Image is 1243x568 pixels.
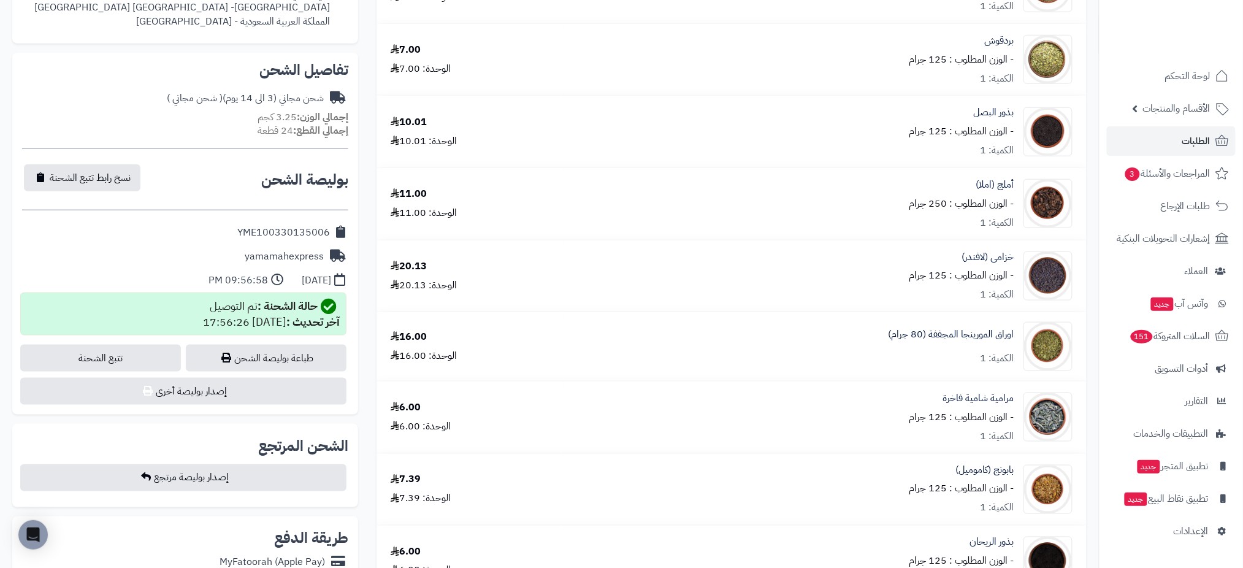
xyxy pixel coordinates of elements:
[976,178,1014,192] a: أملج (املا)
[1107,224,1236,253] a: إشعارات التحويلات البنكية
[50,171,131,185] span: نسخ رابط تتبع الشحنة
[391,492,451,506] div: الوحدة: 7.39
[1134,425,1209,442] span: التطبيقات والخدمات
[391,473,421,487] div: 7.39
[1160,28,1231,54] img: logo-2.png
[1024,107,1072,156] img: 1677335760-Onion%20Seeds-90x90.jpg
[1024,251,1072,301] img: 1639830222-Lavender-90x90.jpg
[391,134,457,148] div: الوحدة: 10.01
[1107,419,1236,448] a: التطبيقات والخدمات
[1174,523,1209,540] span: الإعدادات
[1185,263,1209,280] span: العملاء
[391,62,451,76] div: الوحدة: 7.00
[1136,458,1209,475] span: تطبيق المتجر
[391,43,421,57] div: 7.00
[1024,179,1072,228] img: 1633580797-Phyllanthus-90x90.jpg
[1117,230,1210,247] span: إشعارات التحويلات البنكية
[1165,67,1210,85] span: لوحة التحكم
[293,123,348,138] strong: إجمالي القطع:
[391,545,421,559] div: 6.00
[391,401,421,415] div: 6.00
[391,187,427,201] div: 11.00
[1124,165,1210,182] span: المراجعات والأسئلة
[1182,132,1210,150] span: الطلبات
[1150,295,1209,312] span: وآتس آب
[20,464,346,491] button: إصدار بوليصة مرتجع
[167,91,223,106] span: ( شحن مجاني )
[1161,198,1210,215] span: طلبات الإرجاع
[258,110,348,125] small: 3.25 كجم
[1107,451,1236,481] a: تطبيق المتجرجديد
[1107,321,1236,351] a: السلات المتروكة151
[1107,159,1236,188] a: المراجعات والأسئلة3
[974,106,1014,120] a: بذور البصل
[167,91,324,106] div: شحن مجاني (3 الى 14 يوم)
[391,206,457,220] div: الوحدة: 11.00
[981,351,1014,366] div: الكمية: 1
[1125,167,1141,182] span: 3
[391,115,427,129] div: 10.01
[981,144,1014,158] div: الكمية: 1
[297,110,348,125] strong: إجمالي الوزن:
[286,313,340,330] strong: آخر تحديث :
[18,520,48,550] div: Open Intercom Messenger
[909,410,1014,424] small: - الوزن المطلوب : 125 جرام
[261,172,348,187] h2: بوليصة الشحن
[208,274,268,288] div: 09:56:58 PM
[20,345,181,372] a: تتبع الشحنة
[1130,328,1210,345] span: السلات المتروكة
[981,72,1014,86] div: الكمية: 1
[391,278,457,293] div: الوحدة: 20.13
[1107,516,1236,546] a: الإعدادات
[1125,493,1147,506] span: جديد
[985,34,1014,48] a: بردقوش
[258,297,318,314] strong: حالة الشحنة :
[909,52,1014,67] small: - الوزن المطلوب : 125 جرام
[1185,393,1209,410] span: التقارير
[981,429,1014,443] div: الكمية: 1
[391,330,427,344] div: 16.00
[1107,354,1236,383] a: أدوات التسويق
[1024,465,1072,514] img: 1633578113-Chamomile-90x90.jpg
[1024,35,1072,84] img: 1628195064-Marjoram-90x90.jpg
[391,259,427,274] div: 20.13
[1107,61,1236,91] a: لوحة التحكم
[1107,289,1236,318] a: وآتس آبجديد
[970,535,1014,550] a: بذور الريحان
[22,63,348,77] h2: تفاصيل الشحن
[1107,484,1236,513] a: تطبيق نقاط البيعجديد
[909,196,1014,211] small: - الوزن المطلوب : 250 جرام
[391,420,451,434] div: الوحدة: 6.00
[889,328,1014,342] a: اوراق المورينجا المجففة (80 جرام)
[1107,191,1236,221] a: طلبات الإرجاع
[302,274,331,288] div: [DATE]
[274,531,348,546] h2: طريقة الدفع
[1024,393,1072,442] img: 1728019116-Sage%202-90x90.jpg
[1107,256,1236,286] a: العملاء
[962,250,1014,264] a: خزامى (لافندر)
[1143,100,1210,117] span: الأقسام والمنتجات
[1151,297,1174,311] span: جديد
[1123,490,1209,507] span: تطبيق نقاط البيع
[24,164,140,191] button: نسخ رابط تتبع الشحنة
[909,268,1014,283] small: - الوزن المطلوب : 125 جرام
[391,349,457,363] div: الوحدة: 16.00
[203,298,340,330] div: تم التوصيل [DATE] 17:56:26
[258,123,348,138] small: 24 قطعة
[909,124,1014,139] small: - الوزن المطلوب : 125 جرام
[981,288,1014,302] div: الكمية: 1
[1155,360,1209,377] span: أدوات التسويق
[981,216,1014,230] div: الكمية: 1
[981,501,1014,515] div: الكمية: 1
[186,345,346,372] a: طباعة بوليصة الشحن
[1131,330,1153,344] span: 151
[1107,126,1236,156] a: الطلبات
[956,464,1014,478] a: بابونج (كاموميل)
[1107,386,1236,416] a: التقارير
[20,378,346,405] button: إصدار بوليصة أخرى
[245,250,324,264] div: yamamahexpress
[258,439,348,453] h2: الشحن المرتجع
[237,226,330,240] div: YME100330135006
[943,391,1014,405] a: مرامية شامية فاخرة
[1024,322,1072,371] img: 1633578113-Moringa-90x90.jpg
